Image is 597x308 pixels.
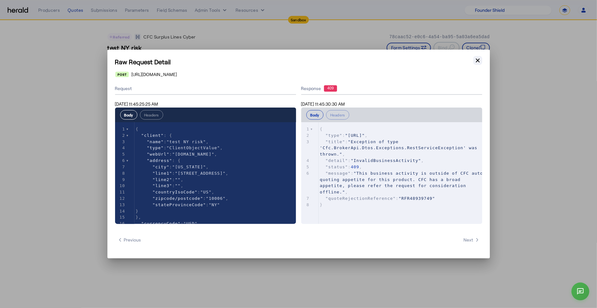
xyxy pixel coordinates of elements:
[320,139,480,157] span: : ,
[172,164,206,169] span: "[US_STATE]"
[115,132,126,139] div: 2
[115,139,126,145] div: 3
[209,202,220,207] span: "NY"
[175,177,181,182] span: ""
[351,164,359,169] span: 409
[115,208,126,214] div: 14
[147,152,170,157] span: "webUrl"
[320,171,486,194] span: : ,
[115,126,126,132] div: 1
[115,202,126,208] div: 13
[301,202,310,208] div: 8
[399,196,435,201] span: "RFR48939749"
[320,202,323,207] span: }
[136,190,215,194] span: : ,
[115,214,126,220] div: 15
[167,145,220,150] span: "ClientObjectValue"
[301,101,345,107] span: [DATE] 11:45:30:30 AM
[115,101,158,107] span: [DATE] 11:45:25:25 AM
[115,195,126,202] div: 12
[152,171,172,176] span: "line1"
[325,139,345,144] span: "title"
[200,190,212,194] span: "US"
[115,189,126,195] div: 11
[325,164,348,169] span: "status"
[136,171,229,176] span: : ,
[136,221,200,226] span: : ,
[147,139,164,144] span: "name"
[175,183,181,188] span: ""
[115,170,126,177] div: 8
[118,237,141,243] span: Previous
[152,202,206,207] span: "stateProvinceCode"
[136,177,184,182] span: : ,
[115,151,126,157] div: 5
[115,145,126,151] div: 4
[115,183,126,189] div: 10
[320,127,323,131] span: {
[206,196,226,201] span: "10006"
[136,145,223,150] span: : ,
[136,164,209,169] span: : ,
[172,152,214,157] span: "[DOMAIN_NAME]"
[301,164,310,170] div: 5
[325,196,396,201] span: "quoteRejectionReference"
[301,132,310,139] div: 2
[326,110,349,120] button: Headers
[136,152,217,157] span: : ,
[152,183,172,188] span: "line3"
[136,139,209,144] span: : ,
[320,139,480,157] span: "Exception of type 'Cfc.BrokerApi.Dtos.Exceptions.RestServiceException' was thrown."
[152,190,197,194] span: "countryIsoCode"
[115,177,126,183] div: 9
[175,171,226,176] span: "[STREET_ADDRESS]"
[115,220,126,227] div: 16
[115,57,482,66] h1: Raw Request Detail
[301,170,310,177] div: 6
[301,126,310,132] div: 1
[184,221,198,226] span: "USD"
[140,110,163,120] button: Headers
[136,196,229,201] span: : ,
[461,234,482,246] button: Next
[320,196,435,201] span: :
[320,158,424,163] span: : ,
[147,145,164,150] span: "type"
[301,139,310,145] div: 3
[464,237,480,243] span: Next
[136,209,139,213] span: }
[136,127,139,131] span: {
[325,158,348,163] span: "detail"
[120,110,137,120] button: Body
[115,234,144,246] button: Previous
[345,133,365,138] span: "[URL]"
[320,171,486,194] span: "This business activity is outside of CFC auto quoting appetite for this product. CFC has a broad...
[136,183,184,188] span: : ,
[115,157,126,164] div: 6
[136,202,220,207] span: :
[301,85,482,92] div: Response
[147,158,172,163] span: "address"
[325,133,342,138] span: "type"
[115,164,126,170] div: 7
[320,133,368,138] span: : ,
[115,83,296,95] div: Request
[327,86,333,90] text: 409
[136,158,181,163] span: : {
[306,110,324,120] button: Body
[152,177,172,182] span: "line2"
[141,221,181,226] span: "currencyCode"
[351,158,421,163] span: "InvalidBusinessActivity"
[136,215,142,220] span: },
[325,171,351,176] span: "message"
[301,157,310,164] div: 4
[136,133,172,138] span: : {
[152,196,203,201] span: "zipcode/postcode"
[152,164,169,169] span: "city"
[320,164,362,169] span: : ,
[141,133,164,138] span: "client"
[167,139,206,144] span: "test NY risk"
[131,71,177,78] span: [URL][DOMAIN_NAME]
[301,195,310,202] div: 7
